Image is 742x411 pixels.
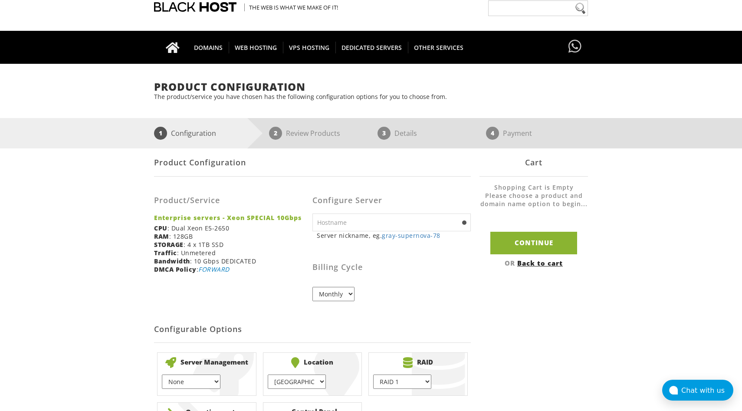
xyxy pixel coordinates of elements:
b: RAM [154,232,169,240]
span: 4 [486,127,499,140]
a: Have questions? [566,31,584,63]
a: DOMAINS [188,31,229,64]
div: Product Configuration [154,148,471,177]
span: The Web is what we make of it! [244,3,338,11]
b: CPU [154,224,167,232]
a: DEDICATED SERVERS [335,31,408,64]
h2: Configurable Options [154,316,471,343]
b: Server Management [162,357,252,368]
li: Shopping Cart is Empty Please choose a product and domain name option to begin... [479,183,588,217]
a: FORWARD [198,265,230,273]
h3: Product/Service [154,196,306,205]
b: Bandwidth [154,257,190,265]
div: : Dual Xeon E5-2650 : 128GB : 4 x 1TB SSD : Unmetered : 10 Gbps DEDICATED : [154,183,312,280]
b: STORAGE [154,240,184,249]
a: Go to homepage [157,31,188,64]
p: Payment [503,127,532,140]
p: The product/service you have chosen has the following configuration options for you to choose from. [154,92,588,101]
div: OR [479,259,588,267]
select: } } } } } [268,375,326,389]
span: 1 [154,127,167,140]
div: Chat with us [681,386,733,395]
a: Back to cart [517,259,563,267]
input: Need help? [488,0,588,16]
h3: Configure Server [312,196,471,205]
span: OTHER SERVICES [408,42,469,53]
span: WEB HOSTING [229,42,283,53]
span: DEDICATED SERVERS [335,42,408,53]
b: Traffic [154,249,177,257]
h1: Product Configuration [154,81,588,92]
a: gray-supernova-78 [382,231,440,240]
select: } } } [373,375,431,389]
b: RAID [373,357,463,368]
p: Details [394,127,417,140]
a: VPS HOSTING [283,31,336,64]
a: OTHER SERVICES [408,31,469,64]
button: Chat with us [662,380,733,401]
select: } } } [162,375,220,389]
span: 3 [378,127,391,140]
div: Cart [479,148,588,177]
p: Review Products [286,127,340,140]
p: Configuration [171,127,216,140]
input: Continue [490,232,577,254]
small: Server nickname, eg. [317,231,471,240]
input: Hostname [312,214,471,231]
a: WEB HOSTING [229,31,283,64]
i: All abuse reports are forwarded [198,265,230,273]
span: VPS HOSTING [283,42,336,53]
b: DMCA Policy [154,265,197,273]
span: DOMAINS [188,42,229,53]
span: 2 [269,127,282,140]
h3: Billing Cycle [312,263,471,272]
b: Location [268,357,358,368]
strong: Enterprise servers - Xeon SPECIAL 10Gbps [154,214,306,222]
